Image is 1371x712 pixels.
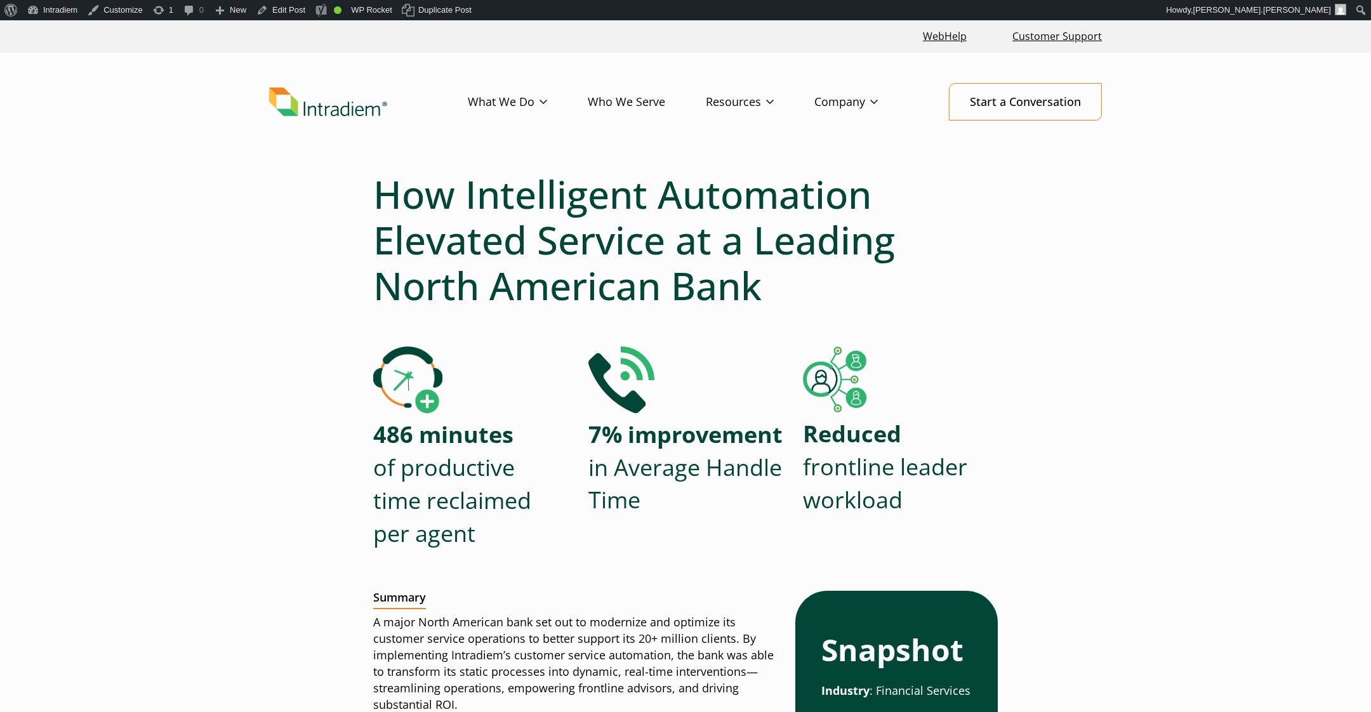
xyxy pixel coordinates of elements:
[373,171,998,308] h1: How Intelligent Automation Elevated Service at a Leading North American Bank
[803,418,998,516] p: frontline leader workload
[821,683,972,699] p: : Financial Services
[814,84,918,121] a: Company
[1193,5,1331,15] span: [PERSON_NAME].[PERSON_NAME]
[269,88,468,117] a: Link to homepage of Intradiem
[373,591,426,610] h2: Summary
[373,418,568,550] p: of productive time reclaimed per agent
[1007,23,1107,50] a: Customer Support
[334,6,341,14] div: Good
[706,84,814,121] a: Resources
[269,88,387,117] img: Intradiem
[588,84,706,121] a: Who We Serve
[949,83,1102,121] a: Start a Conversation
[468,84,588,121] a: What We Do
[628,419,783,450] strong: improvement
[918,23,972,50] a: Link opens in a new window
[588,419,622,450] strong: 7%
[588,418,783,517] p: in Average Handle Time
[821,629,964,670] strong: Snapshot
[821,683,870,698] strong: Industry
[373,419,513,450] strong: 486 minutes
[803,418,901,449] strong: Reduced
